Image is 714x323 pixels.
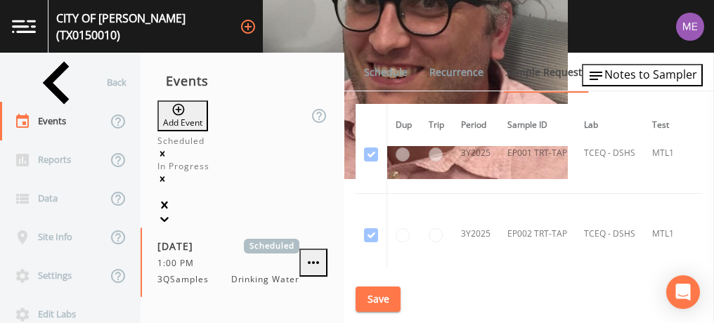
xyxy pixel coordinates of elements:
div: In Progress [157,160,327,173]
a: [DATE]Scheduled1:00 PM3QSamplesDrinking Water [141,228,344,298]
td: EP002 TRT-TAP [499,194,576,275]
div: Remove Scheduled [157,147,327,160]
td: MTL1 [644,113,701,194]
a: Schedule [362,53,410,92]
img: d4d65db7c401dd99d63b7ad86343d265 [676,13,704,41]
div: Remove In Progress [157,173,327,185]
span: Scheduled [244,239,299,253]
th: Sample ID [499,104,576,147]
span: [DATE] [157,239,203,253]
td: MTL1 [644,194,701,275]
button: Notes to Sampler [582,64,703,86]
th: Trip [420,104,453,147]
span: 3QSamples [157,273,217,286]
span: Drinking Water [231,273,299,286]
td: EP001 TRT-TAP [499,113,576,194]
td: TCEQ - DSHS [576,194,644,275]
th: Test [644,104,701,147]
div: Scheduled [157,135,327,147]
a: Recurrence [427,53,486,92]
th: Dup [387,104,421,147]
img: logo [12,20,36,33]
span: 1:00 PM [157,257,202,270]
td: 3Y2025 [453,113,499,194]
a: Sample Requests [503,53,589,93]
span: Notes to Sampler [604,67,697,82]
th: Lab [576,104,644,147]
div: Open Intercom Messenger [666,275,700,309]
th: Period [453,104,499,147]
button: Add Event [157,100,208,131]
td: 3Y2025 [453,194,499,275]
a: Forms [362,92,395,131]
div: Events [141,63,344,98]
button: Save [356,286,401,312]
div: CITY OF [PERSON_NAME] (TX0150010) [56,10,234,44]
a: COC Details [606,53,666,92]
td: TCEQ - DSHS [576,113,644,194]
